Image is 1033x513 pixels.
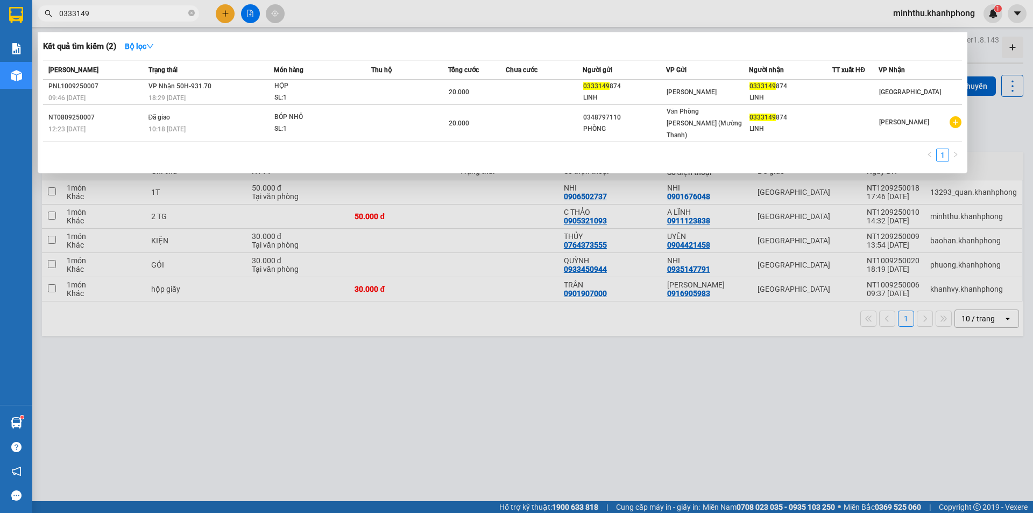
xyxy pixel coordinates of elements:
[371,66,392,74] span: Thu hộ
[879,118,929,126] span: [PERSON_NAME]
[11,442,22,452] span: question-circle
[832,66,865,74] span: TT xuất HĐ
[274,80,355,92] div: HỘP
[274,123,355,135] div: SL: 1
[188,9,195,19] span: close-circle
[274,92,355,104] div: SL: 1
[13,69,61,120] b: [PERSON_NAME]
[48,66,98,74] span: [PERSON_NAME]
[667,88,717,96] span: [PERSON_NAME]
[11,417,22,428] img: warehouse-icon
[90,41,148,50] b: [DOMAIN_NAME]
[583,92,666,103] div: LINH
[949,149,962,161] li: Next Page
[11,70,22,81] img: warehouse-icon
[59,8,186,19] input: Tìm tên, số ĐT hoặc mã đơn
[667,108,742,139] span: Văn Phòng [PERSON_NAME] (Mường Thanh)
[666,66,687,74] span: VP Gửi
[926,151,933,158] span: left
[937,149,949,161] a: 1
[749,112,832,123] div: 874
[48,81,145,92] div: PNL1009250007
[583,112,666,123] div: 0348797110
[448,66,479,74] span: Tổng cước
[9,7,23,23] img: logo-vxr
[952,151,959,158] span: right
[749,92,832,103] div: LINH
[43,41,116,52] h3: Kết quả tìm kiếm ( 2 )
[148,94,186,102] span: 18:29 [DATE]
[11,490,22,501] span: message
[117,13,143,39] img: logo.jpg
[583,66,612,74] span: Người gửi
[749,81,832,92] div: 874
[20,416,24,419] sup: 1
[146,43,154,50] span: down
[274,111,355,123] div: BÓP NHỎ
[11,43,22,54] img: solution-icon
[923,149,936,161] button: left
[69,16,103,85] b: BIÊN NHẬN GỬI HÀNG
[148,125,186,133] span: 10:18 [DATE]
[125,42,154,51] strong: Bộ lọc
[879,66,905,74] span: VP Nhận
[148,66,178,74] span: Trạng thái
[749,82,776,90] span: 0333149
[274,66,303,74] span: Món hàng
[879,88,941,96] span: [GEOGRAPHIC_DATA]
[506,66,537,74] span: Chưa cước
[583,82,610,90] span: 0333149
[936,149,949,161] li: 1
[449,88,469,96] span: 20.000
[48,94,86,102] span: 09:46 [DATE]
[749,114,776,121] span: 0333149
[11,466,22,476] span: notification
[583,81,666,92] div: 874
[148,82,211,90] span: VP Nhận 50H-931.70
[45,10,52,17] span: search
[923,149,936,161] li: Previous Page
[188,10,195,16] span: close-circle
[449,120,469,127] span: 20.000
[48,125,86,133] span: 12:23 [DATE]
[116,38,162,55] button: Bộ lọcdown
[949,149,962,161] button: right
[749,123,832,135] div: LINH
[148,114,171,121] span: Đã giao
[48,112,145,123] div: NT0809250007
[13,13,67,67] img: logo.jpg
[90,51,148,65] li: (c) 2017
[583,123,666,135] div: PHÒNG
[749,66,784,74] span: Người nhận
[950,116,961,128] span: plus-circle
